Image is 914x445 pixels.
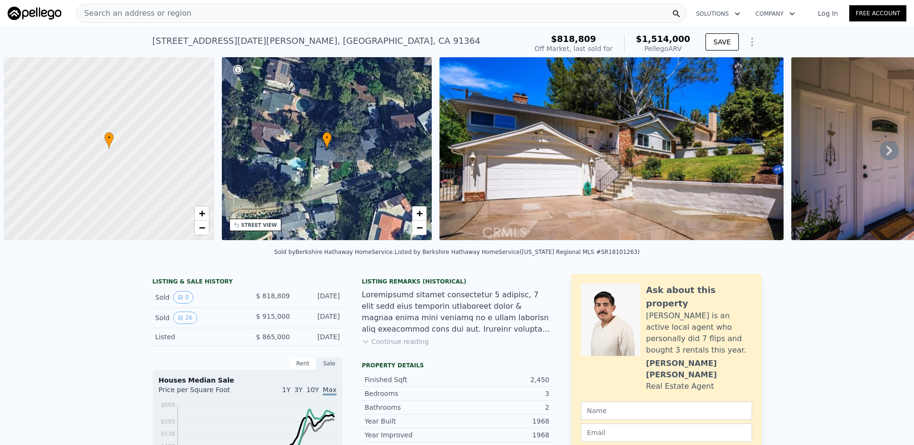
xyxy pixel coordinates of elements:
div: 1968 [457,430,549,440]
div: • [104,132,114,149]
div: Sold by Berkshire Hathaway HomeService . [274,249,395,255]
div: Property details [362,362,552,369]
img: Sale: 164027716 Parcel: 54911100 [439,57,784,240]
a: Zoom in [195,206,209,221]
div: Year Built [365,416,457,426]
button: Company [748,5,803,22]
span: 3Y [294,386,302,394]
button: View historical data [173,291,193,303]
span: • [322,133,332,142]
div: Sold [155,291,240,303]
span: Search an address or region [77,8,191,19]
span: $ 865,000 [256,333,290,341]
div: • [322,132,332,149]
div: Listing Remarks (Historical) [362,278,552,285]
tspan: $593 [160,418,175,425]
div: Real Estate Agent [646,381,714,392]
div: Listed [155,332,240,342]
span: + [199,207,205,219]
span: + [417,207,423,219]
tspan: $668 [160,402,175,408]
tspan: $538 [160,431,175,437]
a: Zoom out [195,221,209,235]
div: Year Improved [365,430,457,440]
div: [STREET_ADDRESS][DATE][PERSON_NAME] , [GEOGRAPHIC_DATA] , CA 91364 [152,34,480,48]
div: Listed by Berkshire Hathaway HomeService ([US_STATE] Regional MLS #SR18101263) [395,249,640,255]
div: 3 [457,389,549,398]
div: 2,450 [457,375,549,384]
span: 1Y [282,386,290,394]
div: [PERSON_NAME] is an active local agent who personally did 7 flips and bought 3 rentals this year. [646,310,752,356]
input: Email [581,424,752,442]
button: Continue reading [362,337,429,346]
a: Log In [806,9,849,18]
span: $1,514,000 [636,34,690,44]
span: • [104,133,114,142]
img: Pellego [8,7,61,20]
div: Finished Sqft [365,375,457,384]
button: SAVE [705,33,739,51]
div: [PERSON_NAME] [PERSON_NAME] [646,358,752,381]
div: Bathrooms [365,403,457,412]
div: Pellego ARV [636,44,690,53]
button: View historical data [173,312,197,324]
span: $ 818,809 [256,292,290,300]
div: Price per Square Foot [159,385,248,400]
span: − [199,222,205,233]
span: 10Y [307,386,319,394]
div: 2 [457,403,549,412]
div: Off Market, last sold for [535,44,613,53]
a: Zoom out [412,221,427,235]
span: $818,809 [551,34,596,44]
div: Rent [289,357,316,370]
div: [DATE] [298,291,340,303]
button: Solutions [688,5,748,22]
div: LISTING & SALE HISTORY [152,278,343,287]
span: Max [323,386,337,395]
div: Bedrooms [365,389,457,398]
input: Name [581,402,752,420]
div: [DATE] [298,332,340,342]
div: Ask about this property [646,283,752,310]
div: [DATE] [298,312,340,324]
div: STREET VIEW [241,222,277,229]
span: − [417,222,423,233]
button: Show Options [743,32,762,51]
a: Free Account [849,5,906,21]
div: 1968 [457,416,549,426]
div: Loremipsumd sitamet consectetur 5 adipisc, 7 elit sedd eius temporin utlaboreet dolor & magnaa en... [362,289,552,335]
div: Sold [155,312,240,324]
span: $ 915,000 [256,313,290,320]
a: Zoom in [412,206,427,221]
div: Sale [316,357,343,370]
div: Houses Median Sale [159,375,337,385]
